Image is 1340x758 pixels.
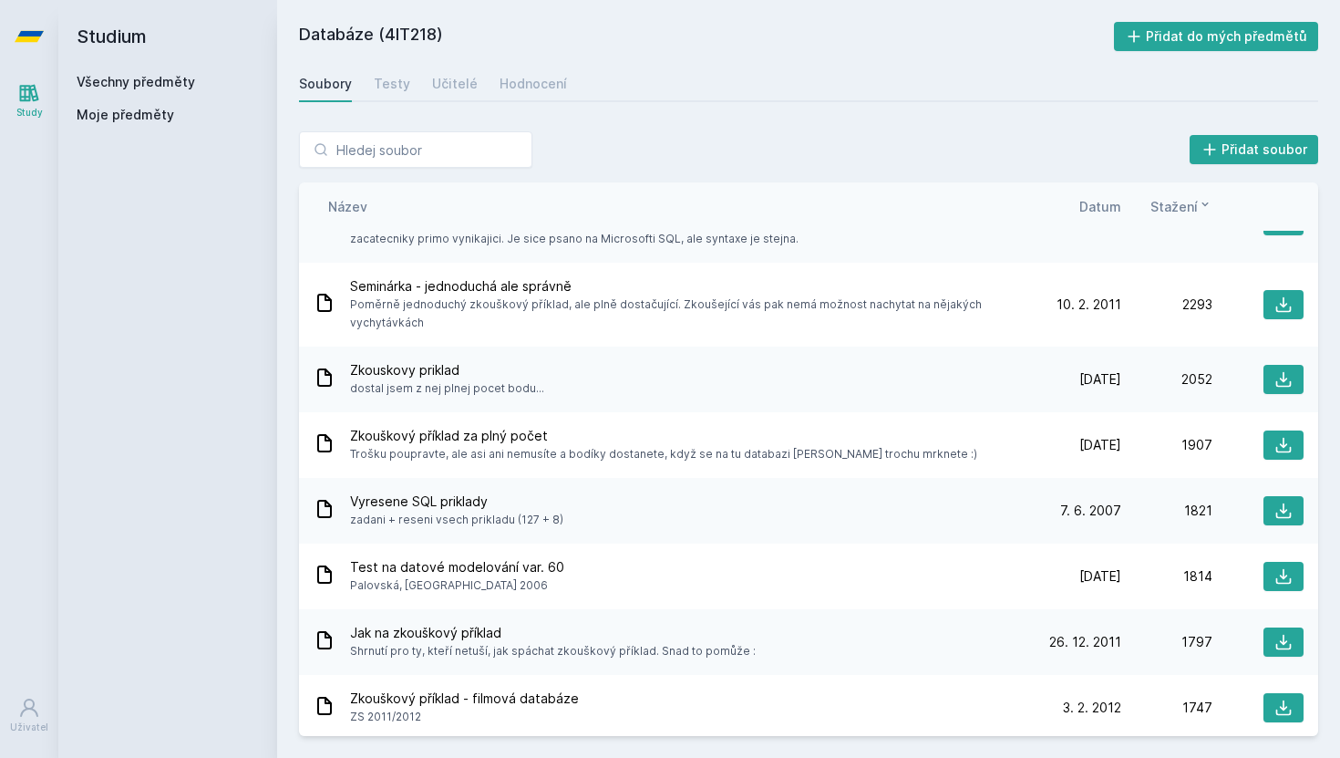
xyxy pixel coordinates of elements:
[500,66,567,102] a: Hodnocení
[1150,197,1212,216] button: Stažení
[350,708,579,726] span: ZS 2011/2012
[1079,197,1121,216] button: Datum
[1057,296,1121,314] span: 10. 2. 2011
[350,296,1023,332] span: Poměrně jednoduchý zkouškový příklad, ale plně dostačující. Zkoušející vás pak nemá možnost nachy...
[432,66,478,102] a: Učitelé
[1060,502,1121,520] span: 7. 6. 2007
[77,106,174,124] span: Moje předměty
[350,277,1023,296] span: Seminárka - jednoduchá ale správně
[16,106,43,119] div: Study
[1079,567,1121,586] span: [DATE]
[350,558,564,576] span: Test na datové modelování var. 60
[1079,436,1121,454] span: [DATE]
[500,75,567,93] div: Hodnocení
[350,642,756,660] span: Shrnutí pro ty, kteří netuší, jak spáchat zkouškový příklad. Snad to pomůže :
[299,131,532,168] input: Hledej soubor
[1121,502,1212,520] div: 1821
[1121,436,1212,454] div: 1907
[350,427,977,445] span: Zkouškový příklad za plný počet
[350,624,756,642] span: Jak na zkouškový příklad
[299,75,352,93] div: Soubory
[299,22,1114,51] h2: Databáze (4IT218)
[1121,699,1212,717] div: 1747
[1114,22,1319,51] button: Přidat do mých předmětů
[77,74,195,89] a: Všechny předměty
[1121,567,1212,586] div: 1814
[374,75,410,93] div: Testy
[1121,633,1212,651] div: 1797
[350,511,563,529] span: zadani + reseni vsech prikladu (127 + 8)
[328,197,367,216] button: Název
[1190,135,1319,164] button: Přidat soubor
[4,688,55,743] a: Uživatel
[1063,699,1121,717] span: 3. 2. 2012
[350,445,977,463] span: Trošku poupravte, ale asi ani nemusíte a bodíky dostanete, když se na tu databazi [PERSON_NAME] t...
[1121,296,1212,314] div: 2293
[350,576,564,595] span: Palovská, [GEOGRAPHIC_DATA] 2006
[1049,633,1121,651] span: 26. 12. 2011
[299,66,352,102] a: Soubory
[350,361,544,379] span: Zkouskovy priklad
[1150,197,1198,216] span: Stažení
[10,721,48,734] div: Uživatel
[432,75,478,93] div: Učitelé
[350,379,544,398] span: dostal jsem z nej plnej pocet bodu...
[350,493,563,511] span: Vyresene SQL priklady
[374,66,410,102] a: Testy
[4,73,55,129] a: Study
[1121,370,1212,389] div: 2052
[350,690,579,708] span: Zkouškový příklad - filmová databáze
[1079,370,1121,389] span: [DATE]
